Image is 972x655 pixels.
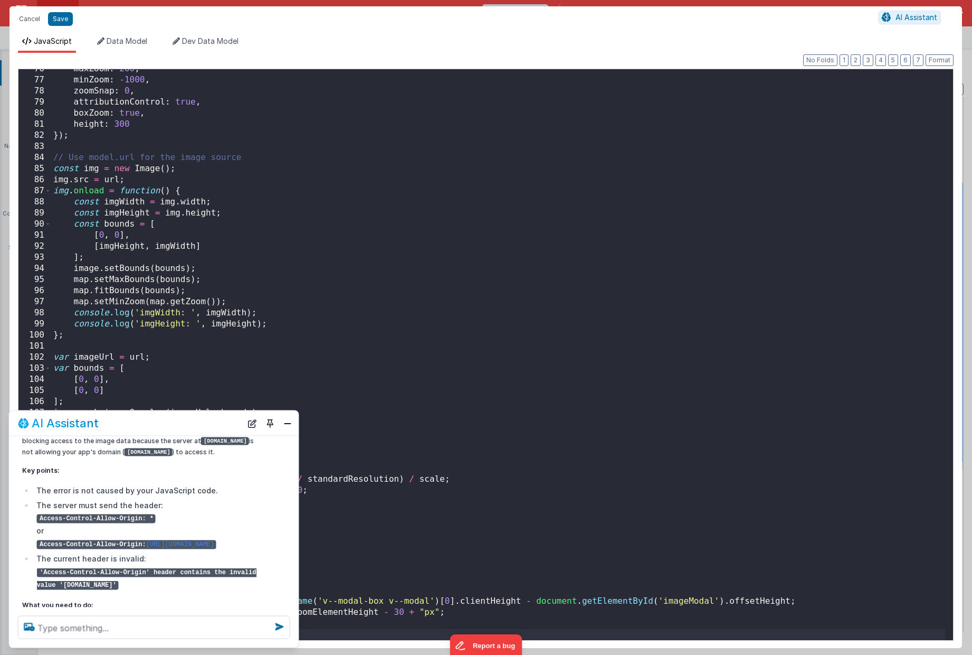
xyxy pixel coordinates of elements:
[18,63,51,74] div: 76
[851,54,861,66] button: 2
[18,407,51,418] div: 107
[18,196,51,208] div: 88
[18,152,51,163] div: 84
[18,141,51,152] div: 83
[34,499,259,550] li: The server must send the header: or
[36,514,155,523] code: Access-Control-Allow-Origin: *
[888,54,898,66] button: 5
[18,385,51,396] div: 105
[18,396,51,407] div: 106
[18,307,51,319] div: 98
[18,252,51,263] div: 93
[18,319,51,330] div: 99
[913,54,923,66] button: 7
[18,86,51,97] div: 78
[14,12,45,26] button: Cancel
[18,363,51,374] div: 103
[36,540,216,549] code: Access-Control-Allow-Origin:
[18,185,51,196] div: 87
[18,108,51,119] div: 80
[878,11,941,24] button: AI Assistant
[18,219,51,230] div: 90
[18,274,51,285] div: 95
[18,341,51,352] div: 101
[125,448,173,456] code: [DOMAIN_NAME]
[18,285,51,296] div: 96
[182,36,239,45] span: Dev Data Model
[18,352,51,363] div: 102
[48,12,73,26] button: Save
[245,416,260,431] button: New Chat
[263,416,278,431] button: Toggle Pin
[34,36,72,45] span: JavaScript
[18,130,51,141] div: 82
[18,174,51,185] div: 86
[895,13,937,22] span: AI Assistant
[875,54,886,66] button: 4
[22,601,93,609] strong: What you need to do:
[34,553,259,591] li: The current header is invalid:
[146,541,215,548] a: [URL][DOMAIN_NAME]
[18,208,51,219] div: 89
[18,74,51,86] div: 77
[18,330,51,341] div: 100
[22,466,60,474] strong: Key points:
[18,263,51,274] div: 94
[32,417,99,429] h2: AI Assistant
[281,416,294,431] button: Close
[18,97,51,108] div: 79
[18,374,51,385] div: 104
[34,484,259,497] li: The error is not caused by your JavaScript code.
[18,230,51,241] div: 91
[18,163,51,174] div: 85
[863,54,873,66] button: 3
[18,119,51,130] div: 81
[926,54,954,66] button: Format
[803,54,837,66] button: No Folds
[18,241,51,252] div: 92
[36,568,256,590] code: 'Access-Control-Allow-Origin' header contains the invalid value '[DOMAIN_NAME]'
[201,437,249,445] code: [DOMAIN_NAME]
[900,54,911,66] button: 6
[107,36,147,45] span: Data Model
[840,54,849,66] button: 1
[18,296,51,307] div: 97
